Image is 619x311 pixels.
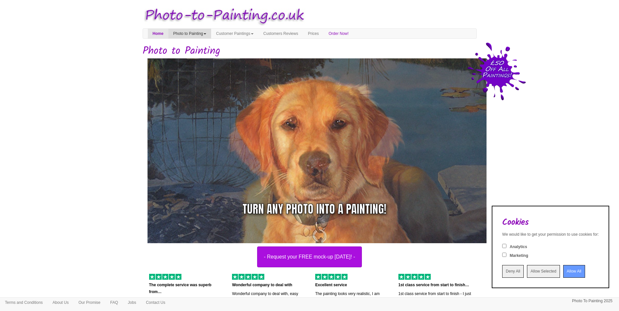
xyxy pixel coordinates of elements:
p: 1st class service from start to finish… [398,282,472,289]
button: - Request your FREE mock-up [DATE]! - [257,246,362,267]
a: Customers Reviews [258,29,303,38]
p: Excellent service [315,282,389,289]
img: 5 of out 5 stars [149,274,181,280]
img: 5 of out 5 stars [232,274,264,280]
a: Home [148,29,168,38]
a: Customer Paintings [211,29,258,38]
a: FAQ [105,298,123,307]
a: Photo to Painting [168,29,211,38]
a: Contact Us [141,298,170,307]
a: - Request your FREE mock-up [DATE]! - [138,58,482,267]
img: 5 of out 5 stars [315,274,348,280]
p: Photo To Painting 2025 [572,298,612,304]
input: Deny All [502,265,524,278]
input: Allow Selected [527,265,560,278]
h2: Cookies [502,218,599,227]
img: retriever.jpg [147,58,491,249]
label: Marketing [510,253,528,259]
h1: Photo to Painting [143,45,477,57]
img: 5 of out 5 stars [398,274,431,280]
a: Prices [303,29,324,38]
img: Photo to Painting [139,3,306,28]
p: The complete service was superb from… [149,282,223,295]
input: Allow All [563,265,585,278]
div: Turn any photo into a painting! [242,201,386,217]
a: About Us [48,298,73,307]
div: We would like to get your permission to use cookies for: [502,232,599,237]
a: Jobs [123,298,141,307]
img: 50 pound price drop [467,42,526,100]
p: Wonderful company to deal with [232,282,305,289]
a: Order Now! [324,29,353,38]
a: Our Promise [73,298,105,307]
label: Analytics [510,244,527,250]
